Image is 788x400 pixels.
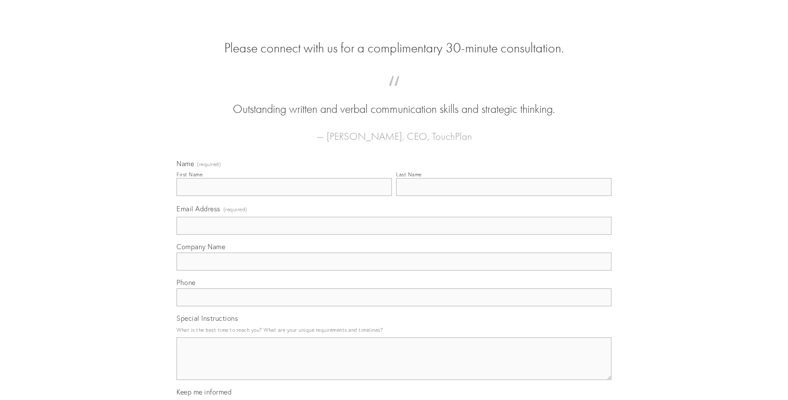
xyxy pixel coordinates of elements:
figcaption: — [PERSON_NAME], CEO, TouchPlan [190,118,598,145]
span: Name [177,159,194,168]
h2: Please connect with us for a complimentary 30-minute consultation. [177,40,611,56]
p: What is the best time to reach you? What are your unique requirements and timelines? [177,324,611,336]
span: Email Address [177,204,220,213]
span: (required) [197,162,221,167]
div: First Name [177,171,203,178]
span: Company Name [177,242,225,251]
span: Keep me informed [177,388,232,396]
div: Last Name [396,171,422,178]
span: Phone [177,278,196,287]
span: Special Instructions [177,314,238,322]
span: (required) [223,204,247,215]
span: “ [190,84,598,101]
blockquote: Outstanding written and verbal communication skills and strategic thinking. [190,84,598,118]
